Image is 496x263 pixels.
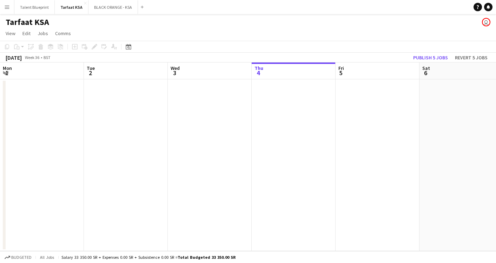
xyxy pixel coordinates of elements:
[61,255,236,260] div: Salary 33 350.00 SR + Expenses 0.00 SR + Subsistence 0.00 SR =
[3,65,12,71] span: Mon
[35,29,51,38] a: Jobs
[410,53,451,62] button: Publish 5 jobs
[2,69,12,77] span: 1
[178,255,236,260] span: Total Budgeted 33 350.00 SR
[254,65,263,71] span: Thu
[6,54,22,61] div: [DATE]
[87,65,95,71] span: Tue
[14,0,55,14] button: Talent Blueprint
[55,0,88,14] button: Tarfaat KSA
[38,30,48,37] span: Jobs
[4,254,33,261] button: Budgeted
[452,53,490,62] button: Revert 5 jobs
[86,69,95,77] span: 2
[44,55,51,60] div: BST
[337,69,344,77] span: 5
[55,30,71,37] span: Comms
[11,255,32,260] span: Budgeted
[52,29,74,38] a: Comms
[20,29,33,38] a: Edit
[253,69,263,77] span: 4
[422,65,430,71] span: Sat
[421,69,430,77] span: 6
[171,65,180,71] span: Wed
[22,30,31,37] span: Edit
[6,17,49,27] h1: Tarfaat KSA
[482,18,490,26] app-user-avatar: Abdulwahab Al Hijan
[3,29,18,38] a: View
[39,255,55,260] span: All jobs
[6,30,15,37] span: View
[23,55,41,60] span: Week 36
[338,65,344,71] span: Fri
[170,69,180,77] span: 3
[88,0,138,14] button: BLACK ORANGE - KSA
